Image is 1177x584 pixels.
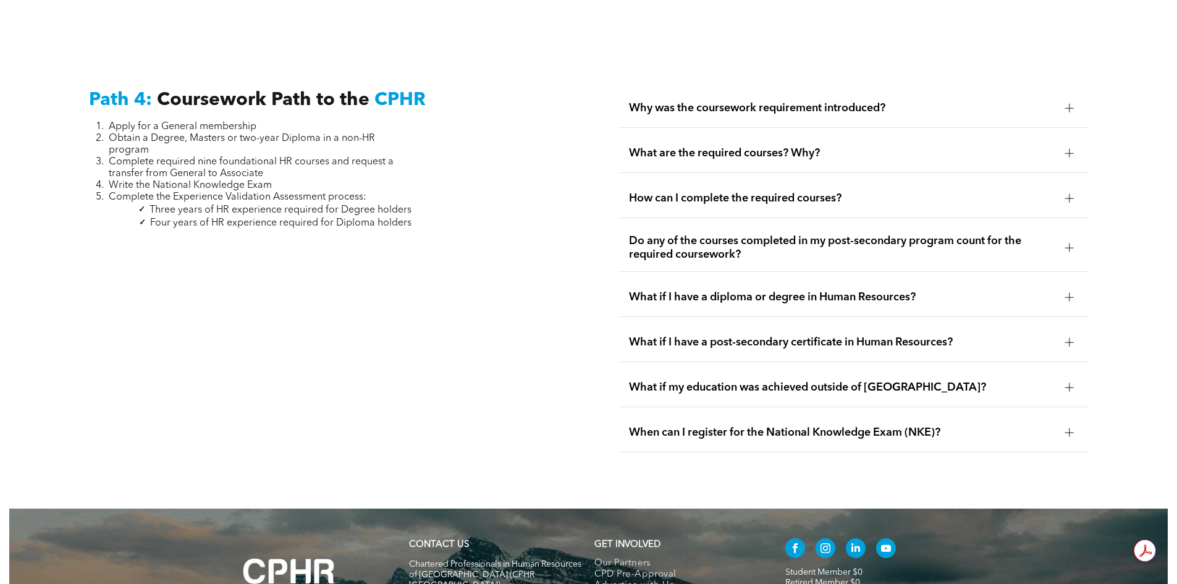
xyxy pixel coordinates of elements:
[594,558,759,569] a: Our Partners
[109,133,375,155] span: Obtain a Degree, Masters or two-year Diploma in a non-HR program
[594,569,759,580] a: CPD Pre-Approval
[846,538,866,561] a: linkedin
[109,122,256,132] span: Apply for a General membership
[157,91,369,109] span: Coursework Path to the
[629,192,1055,205] span: How can I complete the required courses?
[89,91,152,109] span: Path 4:
[629,101,1055,115] span: Why was the coursework requirement introduced?
[629,381,1055,394] span: What if my education was achieved outside of [GEOGRAPHIC_DATA]?
[629,146,1055,160] span: What are the required courses? Why?
[150,205,411,215] span: Three years of HR experience required for Degree holders
[374,91,426,109] span: CPHR
[150,218,411,228] span: Four years of HR experience required for Diploma holders
[785,538,805,561] a: facebook
[629,336,1055,349] span: What if I have a post-secondary certificate in Human Resources?
[785,568,863,577] a: Student Member $0
[594,540,660,549] span: GET INVOLVED
[109,180,272,190] span: Write the National Knowledge Exam
[109,157,394,179] span: Complete required nine foundational HR courses and request a transfer from General to Associate
[876,538,896,561] a: youtube
[816,538,835,561] a: instagram
[409,540,469,549] a: CONTACT US
[629,234,1055,261] span: Do any of the courses completed in my post-secondary program count for the required coursework?
[629,290,1055,304] span: What if I have a diploma or degree in Human Resources?
[109,192,366,202] span: Complete the Experience Validation Assessment process:
[629,426,1055,439] span: When can I register for the National Knowledge Exam (NKE)?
